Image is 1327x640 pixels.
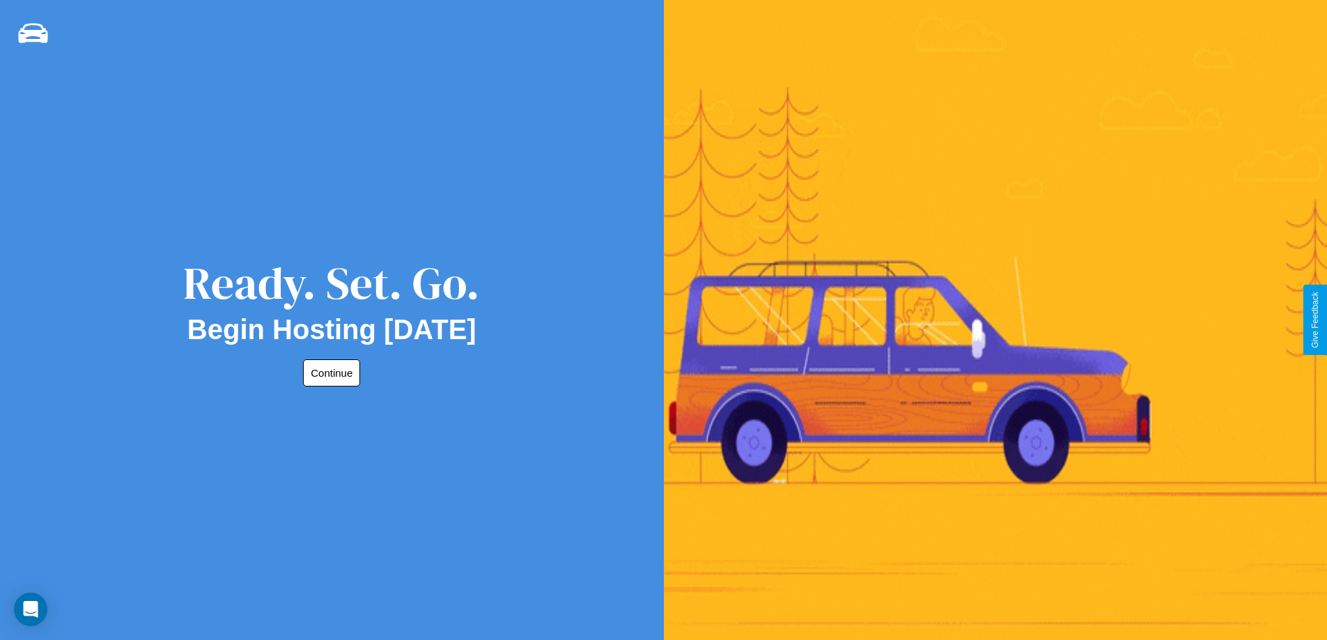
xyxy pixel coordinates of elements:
[303,359,360,387] button: Continue
[14,593,47,626] div: Open Intercom Messenger
[183,252,480,314] div: Ready. Set. Go.
[1310,292,1320,348] div: Give Feedback
[187,314,476,345] h2: Begin Hosting [DATE]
